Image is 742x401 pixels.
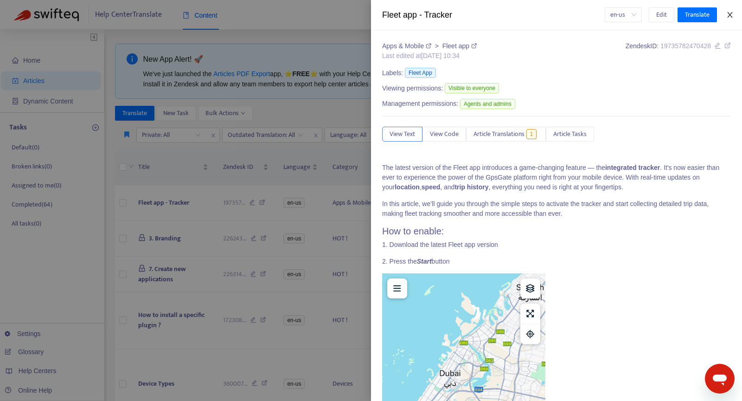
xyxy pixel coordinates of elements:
[382,84,443,93] span: Viewing permissions:
[442,42,477,50] a: Fleet app
[382,51,477,61] div: Last edited at [DATE] 10:34
[430,129,459,139] span: View Code
[382,163,731,192] p: The latest version of the Fleet app introduces a game-changing feature — the . It's now easier th...
[382,99,458,109] span: Management permissions:
[626,41,731,61] div: Zendesk ID:
[656,10,667,20] span: Edit
[705,364,735,394] iframe: Button to launch messaging window
[382,9,605,21] div: Fleet app - Tracker
[473,129,525,139] span: Article Translations
[422,127,466,142] button: View Code
[660,42,711,50] span: 19735782470428
[726,11,734,19] span: close
[678,7,717,22] button: Translate
[605,164,660,171] strong: integrated tracker
[685,10,710,20] span: Translate
[382,41,477,51] div: >
[422,183,440,191] strong: speed
[382,199,731,219] p: In this article, we’ll guide you through the simple steps to activate the tracker and start colle...
[649,7,674,22] button: Edit
[526,129,537,139] span: 1
[546,127,594,142] button: Article Tasks
[610,8,636,22] span: en-us
[382,257,731,266] p: 2. Press the button
[466,127,546,142] button: Article Translations1
[723,11,736,19] button: Close
[382,68,403,78] span: Labels:
[454,183,488,191] strong: trip history
[395,183,420,191] strong: location
[417,258,432,265] strong: Start
[382,42,433,50] a: Apps & Mobile
[405,68,436,78] span: Fleet App
[445,83,499,93] span: Visible to everyone
[553,129,587,139] span: Article Tasks
[382,240,731,250] p: 1. Download the latest Fleet app version
[460,99,515,109] span: Agents and admins
[382,226,731,237] h2: How to enable:
[390,129,415,139] span: View Text
[382,127,422,142] button: View Text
